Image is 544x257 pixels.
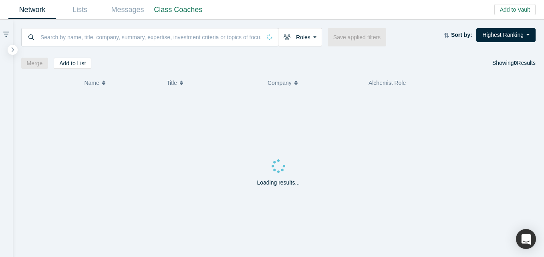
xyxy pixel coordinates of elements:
[268,74,292,91] span: Company
[514,60,517,66] strong: 0
[476,28,536,42] button: Highest Ranking
[151,0,205,19] a: Class Coaches
[54,58,91,69] button: Add to List
[328,28,386,46] button: Save applied filters
[369,80,406,86] span: Alchemist Role
[514,60,536,66] span: Results
[268,74,360,91] button: Company
[8,0,56,19] a: Network
[104,0,151,19] a: Messages
[84,74,99,91] span: Name
[56,0,104,19] a: Lists
[451,32,472,38] strong: Sort by:
[40,28,261,46] input: Search by name, title, company, summary, expertise, investment criteria or topics of focus
[257,179,300,187] p: Loading results...
[494,4,536,15] button: Add to Vault
[84,74,158,91] button: Name
[492,58,536,69] div: Showing
[167,74,259,91] button: Title
[21,58,48,69] button: Merge
[278,28,322,46] button: Roles
[167,74,177,91] span: Title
